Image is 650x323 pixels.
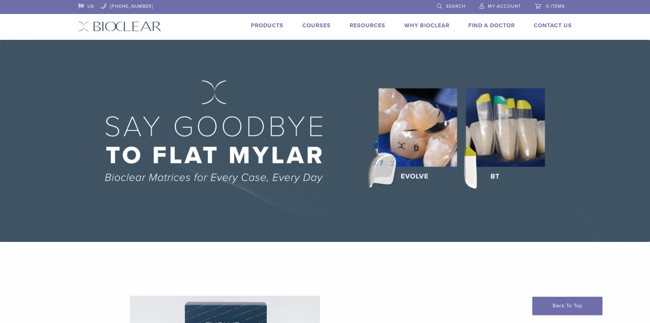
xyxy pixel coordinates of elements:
[488,3,521,9] span: My Account
[350,22,385,29] a: Resources
[546,3,565,9] span: 0 items
[251,22,284,29] a: Products
[534,22,572,29] a: Contact Us
[78,21,161,31] img: Bioclear
[532,297,602,315] a: Back To Top
[468,22,515,29] a: Find A Doctor
[446,3,466,9] span: Search
[404,22,449,29] a: Why Bioclear
[302,22,331,29] a: Courses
